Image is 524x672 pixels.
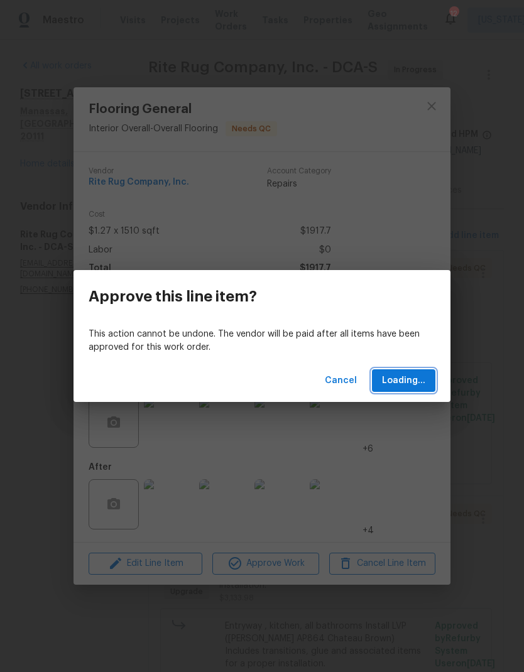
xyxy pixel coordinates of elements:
button: Loading... [372,369,435,393]
span: Cancel [325,373,357,389]
h3: Approve this line item? [89,288,257,305]
button: Cancel [320,369,362,393]
span: Loading... [382,373,425,389]
p: This action cannot be undone. The vendor will be paid after all items have been approved for this... [89,328,435,354]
